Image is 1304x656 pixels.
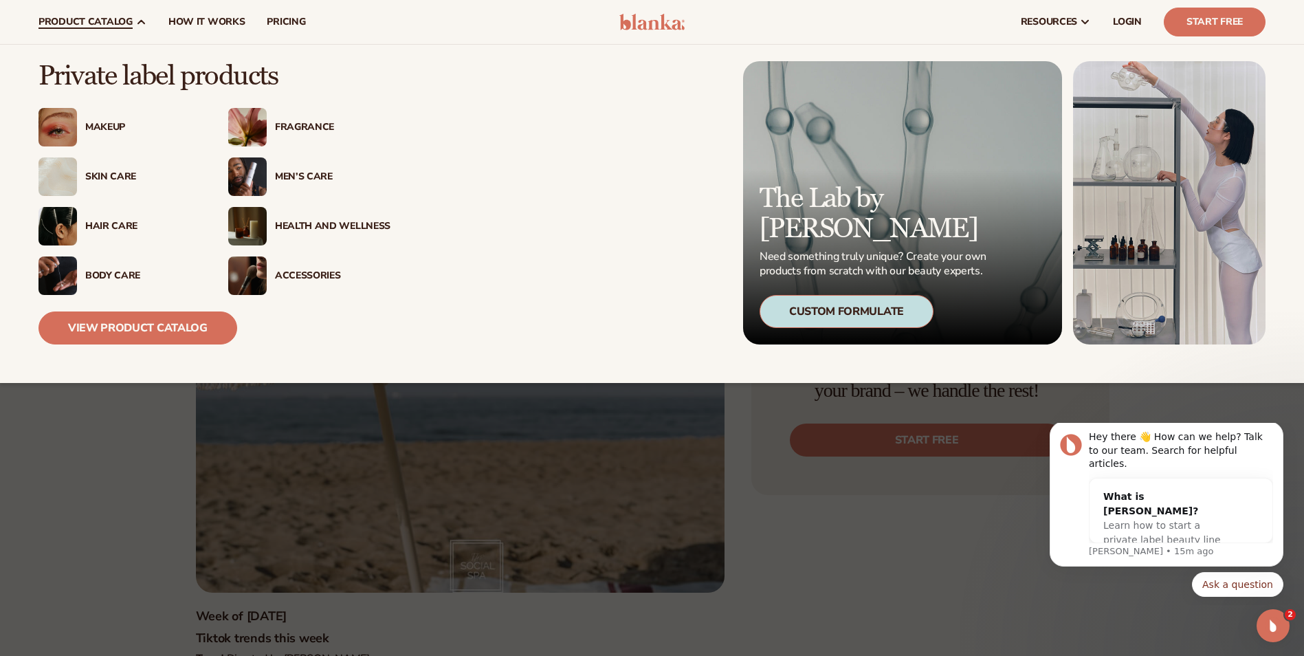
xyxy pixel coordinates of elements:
span: How It Works [168,17,245,28]
div: Makeup [85,122,201,133]
p: Need something truly unique? Create your own products from scratch with our beauty experts. [760,250,991,278]
a: Candles and incense on table. Health And Wellness [228,207,390,245]
img: Candles and incense on table. [228,207,267,245]
a: Female hair pulled back with clips. Hair Care [38,207,201,245]
img: Male hand applying moisturizer. [38,256,77,295]
p: The Lab by [PERSON_NAME] [760,184,991,244]
a: Start Free [1164,8,1266,36]
button: Quick reply: Ask a question [163,149,254,174]
div: What is [PERSON_NAME]? [74,67,202,96]
div: Fragrance [275,122,390,133]
img: logo [619,14,685,30]
div: Men’s Care [275,171,390,183]
img: Pink blooming flower. [228,108,267,146]
span: pricing [267,17,305,28]
div: Hey there 👋 How can we help? Talk to our team. Search for helpful articles. [60,8,244,48]
img: Cream moisturizer swatch. [38,157,77,196]
img: Profile image for Lee [31,11,53,33]
img: Female hair pulled back with clips. [38,207,77,245]
a: Microscopic product formula. The Lab by [PERSON_NAME] Need something truly unique? Create your ow... [743,61,1062,345]
span: Learn how to start a private label beauty line with [PERSON_NAME] [74,97,192,137]
span: LOGIN [1113,17,1142,28]
p: Private label products [38,61,390,91]
img: Male holding moisturizer bottle. [228,157,267,196]
a: Pink blooming flower. Fragrance [228,108,390,146]
img: Female with makeup brush. [228,256,267,295]
div: Skin Care [85,171,201,183]
span: 2 [1285,609,1296,620]
div: Quick reply options [21,149,254,174]
div: Hair Care [85,221,201,232]
div: Body Care [85,270,201,282]
p: Message from Lee, sent 15m ago [60,122,244,135]
a: Male hand applying moisturizer. Body Care [38,256,201,295]
span: resources [1021,17,1077,28]
img: Female in lab with equipment. [1073,61,1266,345]
a: View Product Catalog [38,311,237,345]
a: Female with makeup brush. Accessories [228,256,390,295]
a: Female with glitter eye makeup. Makeup [38,108,201,146]
div: Message content [60,8,244,120]
div: What is [PERSON_NAME]?Learn how to start a private label beauty line with [PERSON_NAME] [60,56,216,150]
a: Cream moisturizer swatch. Skin Care [38,157,201,196]
img: Female with glitter eye makeup. [38,108,77,146]
iframe: Intercom notifications message [1029,423,1304,605]
iframe: Intercom live chat [1257,609,1290,642]
div: Health And Wellness [275,221,390,232]
span: product catalog [38,17,133,28]
div: Accessories [275,270,390,282]
div: Custom Formulate [760,295,933,328]
a: Male holding moisturizer bottle. Men’s Care [228,157,390,196]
